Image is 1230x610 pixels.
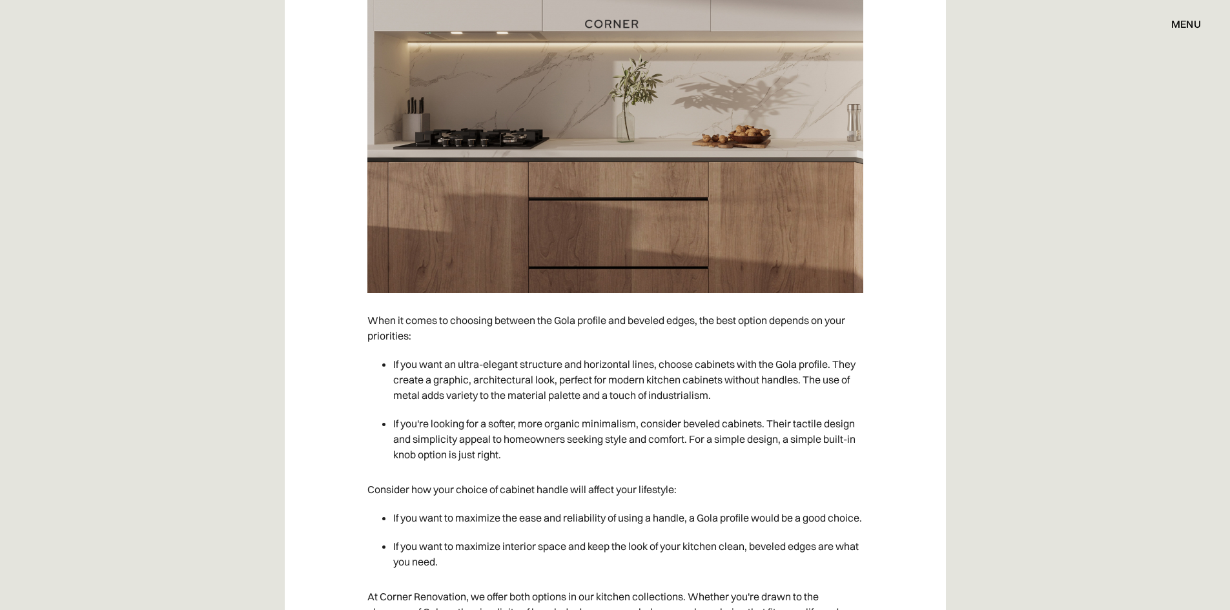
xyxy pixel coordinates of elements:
div: menu [1158,13,1201,35]
li: If you want an ultra-elegant structure and horizontal lines, choose cabinets with the Gola profil... [393,350,863,409]
p: Consider how your choice of cabinet handle will affect your lifestyle: [367,475,863,503]
li: If you want to maximize interior space and keep the look of your kitchen clean, beveled edges are... [393,532,863,576]
li: If you want to maximize the ease and reliability of using a handle, a Gola profile would be a goo... [393,503,863,532]
p: When it comes to choosing between the Gola profile and beveled edges, the best option depends on ... [367,306,863,350]
div: menu [1171,19,1201,29]
a: home [569,15,661,32]
li: If you're looking for a softer, more organic minimalism, consider beveled cabinets. Their tactile... [393,409,863,469]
